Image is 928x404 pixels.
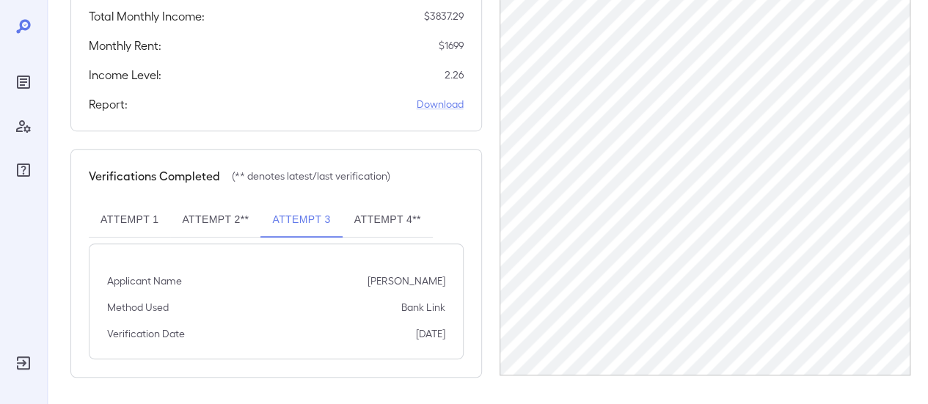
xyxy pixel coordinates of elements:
button: Attempt 3 [260,202,342,238]
p: $ 3837.29 [424,9,464,23]
h5: Income Level: [89,66,161,84]
button: Attempt 2** [170,202,260,238]
button: Attempt 1 [89,202,170,238]
h5: Verifications Completed [89,167,220,185]
h5: Total Monthly Income: [89,7,205,25]
a: Download [417,97,464,111]
p: Bank Link [401,300,445,315]
p: Verification Date [107,326,185,341]
button: Attempt 4** [343,202,433,238]
div: Log Out [12,351,35,375]
p: $ 1699 [439,38,464,53]
h5: Report: [89,95,128,113]
p: (** denotes latest/last verification) [232,169,390,183]
p: [DATE] [416,326,445,341]
div: FAQ [12,158,35,182]
p: Applicant Name [107,273,182,288]
h5: Monthly Rent: [89,37,161,54]
p: 2.26 [445,67,464,82]
div: Manage Users [12,114,35,138]
p: [PERSON_NAME] [368,273,445,288]
div: Reports [12,70,35,94]
p: Method Used [107,300,169,315]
